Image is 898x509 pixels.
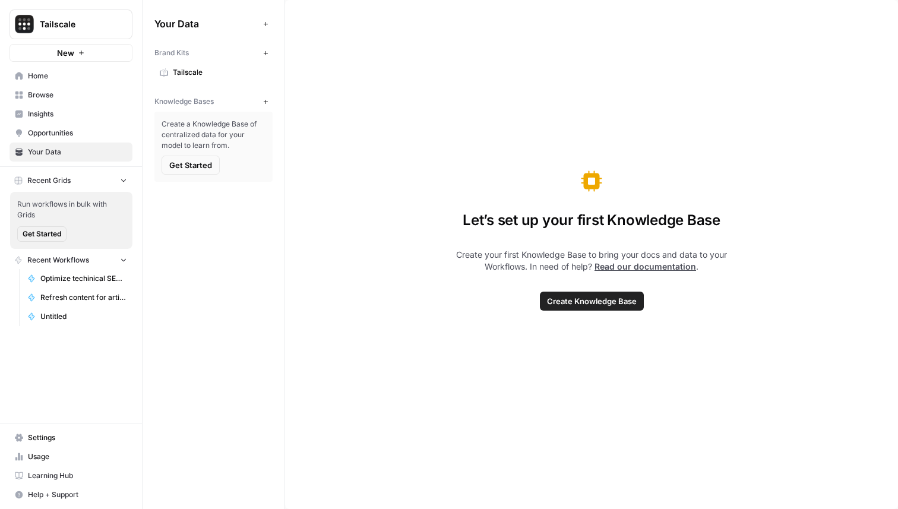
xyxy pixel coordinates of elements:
span: Untitled [40,311,127,322]
button: Create Knowledge Base [540,292,644,311]
img: Tailscale Logo [14,14,35,35]
a: Your Data [10,143,132,162]
span: Help + Support [28,489,127,500]
a: Read our documentation [595,261,696,271]
span: New [57,47,74,59]
span: Let’s set up your first Knowledge Base [463,211,720,230]
span: Learning Hub [28,470,127,481]
a: Tailscale [154,63,273,82]
a: Home [10,67,132,86]
span: Tailscale [173,67,267,78]
span: Usage [28,451,127,462]
span: Refresh content for article [40,292,127,303]
span: Insights [28,109,127,119]
span: Recent Workflows [27,255,89,265]
span: Your Data [28,147,127,157]
button: Get Started [17,226,67,242]
a: Insights [10,105,132,124]
span: Create Knowledge Base [547,295,637,307]
span: Opportunities [28,128,127,138]
button: New [10,44,132,62]
a: Optimize techinical SEO for page [22,269,132,288]
a: Usage [10,447,132,466]
span: Create your first Knowledge Base to bring your docs and data to your Workflows. In need of help? . [439,249,744,273]
span: Tailscale [40,18,112,30]
a: Opportunities [10,124,132,143]
span: Your Data [154,17,258,31]
span: Settings [28,432,127,443]
span: Get Started [169,159,212,171]
span: Run workflows in bulk with Grids [17,199,125,220]
span: Get Started [23,229,61,239]
a: Refresh content for article [22,288,132,307]
span: Optimize techinical SEO for page [40,273,127,284]
button: Recent Grids [10,172,132,189]
span: Knowledge Bases [154,96,214,107]
button: Recent Workflows [10,251,132,269]
a: Untitled [22,307,132,326]
span: Home [28,71,127,81]
button: Help + Support [10,485,132,504]
a: Learning Hub [10,466,132,485]
span: Recent Grids [27,175,71,186]
span: Browse [28,90,127,100]
a: Browse [10,86,132,105]
button: Workspace: Tailscale [10,10,132,39]
a: Settings [10,428,132,447]
span: Create a Knowledge Base of centralized data for your model to learn from. [162,119,265,151]
span: Brand Kits [154,48,189,58]
button: Get Started [162,156,220,175]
